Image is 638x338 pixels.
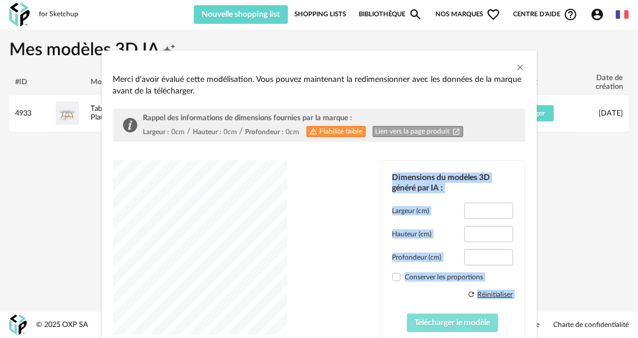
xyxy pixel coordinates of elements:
label: Conserver les proportions [392,272,513,282]
label: Hauteur (cm) [392,229,432,239]
a: Lien vers la page produitOpen In New icon [373,126,463,137]
div: 0cm [172,127,185,136]
div: Hauteur : [193,127,222,136]
div: 0cm [286,127,300,136]
label: Profondeur (cm) [392,253,442,262]
div: 0cm [224,127,237,136]
span: Refresh icon [467,289,475,299]
span: Télécharger le modèle [415,319,491,327]
span: Alert Outline icon [309,127,318,135]
div: Merci d'avoir évalué cette modélisation. Vous pouvez maintenant la redimensionner avec les donnée... [113,74,525,97]
div: Profondeur : [246,127,284,136]
label: Largeur (cm) [392,206,430,215]
span: Open In New icon [452,127,460,136]
button: Close [516,62,525,74]
div: Dimensions du modèles 3D généré par IA : [392,172,513,193]
div: Largeur : [143,127,170,136]
span: Rappel des informations de dimensions fournies par la marque : [143,114,352,122]
button: Télécharger le modèle [407,314,498,332]
div: Réinitialiser [478,290,513,299]
div: Fiabilité faible [307,126,366,137]
div: / [188,127,191,136]
div: / [240,127,243,136]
